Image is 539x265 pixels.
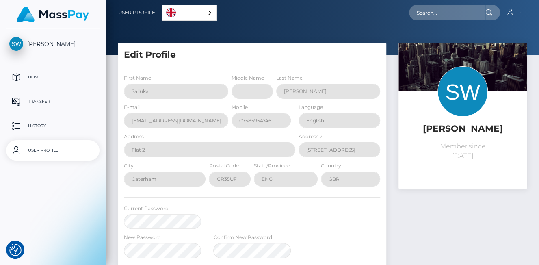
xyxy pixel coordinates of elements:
[9,144,96,156] p: User Profile
[276,74,303,82] label: Last Name
[6,116,100,136] a: History
[124,205,169,212] label: Current Password
[299,133,323,140] label: Address 2
[162,5,216,20] a: English
[118,4,155,21] a: User Profile
[232,74,264,82] label: Middle Name
[124,133,144,140] label: Address
[6,67,100,87] a: Home
[17,7,89,22] img: MassPay
[9,244,22,256] img: Revisit consent button
[162,5,217,21] div: Language
[321,162,341,169] label: Country
[299,104,323,111] label: Language
[124,234,161,241] label: New Password
[9,120,96,132] p: History
[162,5,217,21] aside: Language selected: English
[9,244,22,256] button: Consent Preferences
[9,71,96,83] p: Home
[124,49,380,61] h5: Edit Profile
[6,91,100,112] a: Transfer
[398,43,527,128] img: ...
[124,74,151,82] label: First Name
[124,104,140,111] label: E-mail
[405,141,521,161] p: Member since [DATE]
[409,5,485,20] input: Search...
[124,162,134,169] label: City
[209,162,238,169] label: Postal Code
[232,104,248,111] label: Mobile
[405,123,521,135] h5: [PERSON_NAME]
[9,96,96,108] p: Transfer
[6,40,100,48] span: [PERSON_NAME]
[6,140,100,161] a: User Profile
[213,234,272,241] label: Confirm New Password
[254,162,290,169] label: State/Province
